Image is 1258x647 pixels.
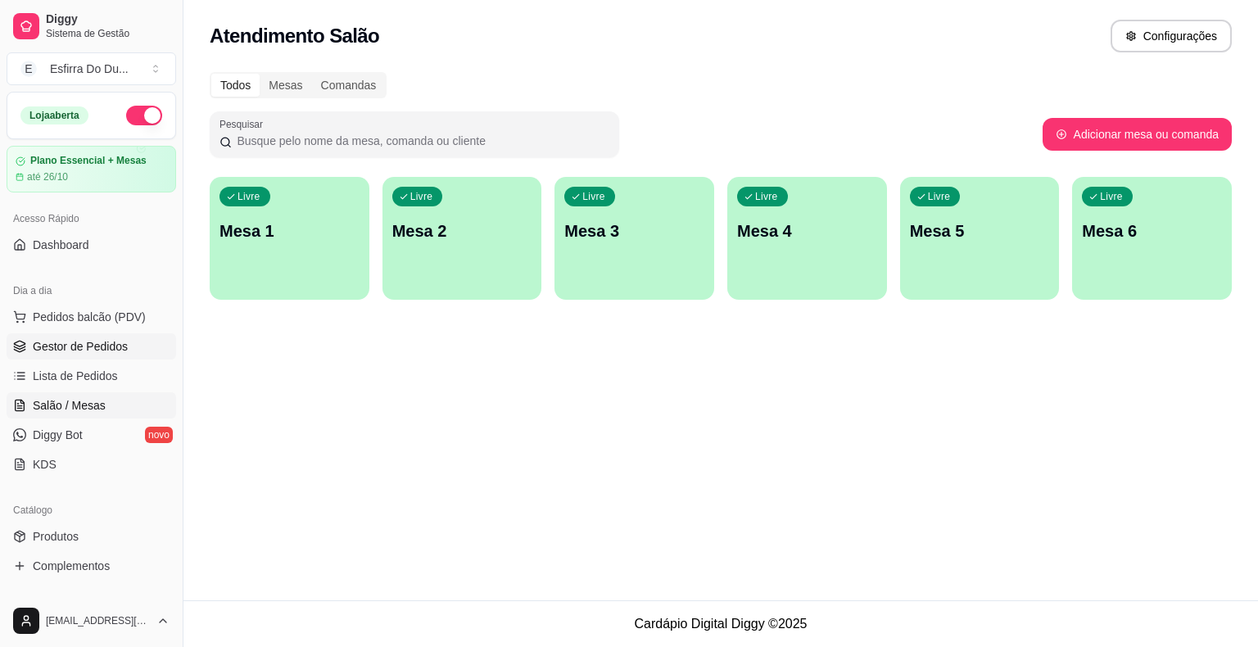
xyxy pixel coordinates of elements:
[392,219,532,242] p: Mesa 2
[7,422,176,448] a: Diggy Botnovo
[33,427,83,443] span: Diggy Bot
[7,497,176,523] div: Catálogo
[7,232,176,258] a: Dashboard
[7,523,176,550] a: Produtos
[582,190,605,203] p: Livre
[7,451,176,477] a: KDS
[910,219,1050,242] p: Mesa 5
[7,206,176,232] div: Acesso Rápido
[410,190,433,203] p: Livre
[7,52,176,85] button: Select a team
[46,27,170,40] span: Sistema de Gestão
[50,61,129,77] div: Esfirra Do Du ...
[33,397,106,414] span: Salão / Mesas
[564,219,704,242] p: Mesa 3
[210,177,369,300] button: LivreMesa 1
[7,7,176,46] a: DiggySistema de Gestão
[33,237,89,253] span: Dashboard
[33,456,57,473] span: KDS
[126,106,162,125] button: Alterar Status
[46,12,170,27] span: Diggy
[7,601,176,640] button: [EMAIL_ADDRESS][DOMAIN_NAME]
[7,333,176,360] a: Gestor de Pedidos
[183,600,1258,647] footer: Cardápio Digital Diggy © 2025
[928,190,951,203] p: Livre
[46,614,150,627] span: [EMAIL_ADDRESS][DOMAIN_NAME]
[27,170,68,183] article: até 26/10
[1082,219,1222,242] p: Mesa 6
[238,190,260,203] p: Livre
[1043,118,1232,151] button: Adicionar mesa ou comanda
[30,155,147,167] article: Plano Essencial + Mesas
[900,177,1060,300] button: LivreMesa 5
[20,61,37,77] span: E
[219,219,360,242] p: Mesa 1
[7,146,176,192] a: Plano Essencial + Mesasaté 26/10
[260,74,311,97] div: Mesas
[7,278,176,304] div: Dia a dia
[33,368,118,384] span: Lista de Pedidos
[1111,20,1232,52] button: Configurações
[755,190,778,203] p: Livre
[727,177,887,300] button: LivreMesa 4
[312,74,386,97] div: Comandas
[219,117,269,131] label: Pesquisar
[1072,177,1232,300] button: LivreMesa 6
[210,23,379,49] h2: Atendimento Salão
[33,528,79,545] span: Produtos
[554,177,714,300] button: LivreMesa 3
[33,558,110,574] span: Complementos
[232,133,609,149] input: Pesquisar
[7,392,176,419] a: Salão / Mesas
[33,338,128,355] span: Gestor de Pedidos
[7,304,176,330] button: Pedidos balcão (PDV)
[7,553,176,579] a: Complementos
[20,106,88,124] div: Loja aberta
[1100,190,1123,203] p: Livre
[211,74,260,97] div: Todos
[7,363,176,389] a: Lista de Pedidos
[33,309,146,325] span: Pedidos balcão (PDV)
[737,219,877,242] p: Mesa 4
[382,177,542,300] button: LivreMesa 2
